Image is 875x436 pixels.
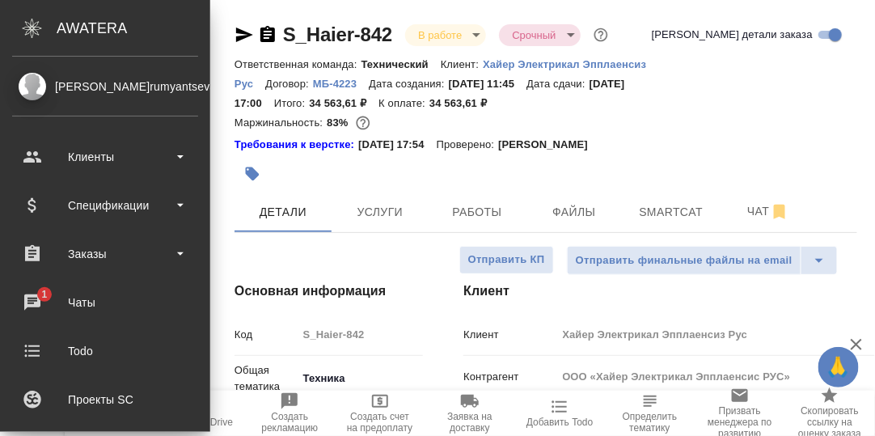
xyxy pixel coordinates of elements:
a: МБ-4223 [313,76,369,90]
p: [DATE] 11:45 [449,78,527,90]
p: Клиент [463,327,556,343]
span: Добавить Todo [526,417,593,428]
button: Добавить тэг [235,156,270,192]
p: МБ-4223 [313,78,369,90]
button: Доп статусы указывают на важность/срочность заказа [590,24,611,45]
p: 34 563,61 ₽ [309,97,378,109]
div: Todo [12,339,198,363]
p: К оплате: [378,97,429,109]
div: Техника [298,365,444,392]
button: 🙏 [818,347,859,387]
a: Todo [4,331,206,371]
div: В работе [405,24,486,46]
a: Требования к верстке: [235,137,358,153]
span: Определить тематику [615,411,685,434]
a: S_Haier-842 [283,23,392,45]
div: AWATERA [57,12,210,44]
span: Работы [438,202,516,222]
span: Папка на Drive [167,417,233,428]
button: Заявка на доставку [425,391,514,436]
button: Скопировать ссылку [258,25,277,44]
button: Скопировать ссылку на оценку заказа [785,391,875,436]
div: Спецификации [12,193,198,218]
div: split button [567,246,838,275]
p: Проверено: [437,137,499,153]
button: Срочный [507,28,560,42]
h4: Основная информация [235,281,399,301]
div: В работе [499,24,580,46]
span: Чат [729,201,807,222]
button: Создать счет на предоплату [335,391,425,436]
h4: Клиент [463,281,857,301]
p: Договор: [265,78,313,90]
button: Создать рекламацию [245,391,335,436]
p: [DATE] 17:54 [358,137,437,153]
p: [PERSON_NAME] [498,137,600,153]
div: Клиенты [12,145,198,169]
p: Технический [361,58,441,70]
p: Дата сдачи: [526,78,589,90]
p: 83% [327,116,352,129]
button: Отправить КП [459,246,554,274]
span: [PERSON_NAME] детали заказа [652,27,813,43]
span: Детали [244,202,322,222]
button: Призвать менеджера по развитию [695,391,784,436]
span: Smartcat [632,202,710,222]
svg: Отписаться [770,202,789,222]
p: Контрагент [463,369,556,385]
button: Добавить Todo [515,391,605,436]
span: Отправить КП [468,251,545,269]
p: 34 563,61 ₽ [429,97,499,109]
a: 1Чаты [4,282,206,323]
p: Маржинальность: [235,116,327,129]
span: Услуги [341,202,419,222]
input: Пустое поле [298,323,424,346]
a: Проекты SC [4,379,206,420]
span: Файлы [535,202,613,222]
div: [PERSON_NAME]rumyantseva [12,78,198,95]
span: 🙏 [825,350,852,384]
p: Общая тематика [235,362,298,395]
div: Чаты [12,290,198,315]
p: Дата создания: [369,78,448,90]
button: Отправить финальные файлы на email [567,246,801,275]
p: Клиент: [441,58,483,70]
button: Определить тематику [605,391,695,436]
p: Ответственная команда: [235,58,361,70]
span: Отправить финальные файлы на email [576,252,793,270]
div: Проекты SC [12,387,198,412]
span: 1 [32,286,57,303]
button: В работе [413,28,467,42]
span: Заявка на доставку [434,411,505,434]
p: Код [235,327,298,343]
span: Создать рекламацию [255,411,325,434]
span: Создать счет на предоплату [345,411,415,434]
p: Итого: [274,97,309,109]
div: Заказы [12,242,198,266]
button: Скопировать ссылку для ЯМессенджера [235,25,254,44]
